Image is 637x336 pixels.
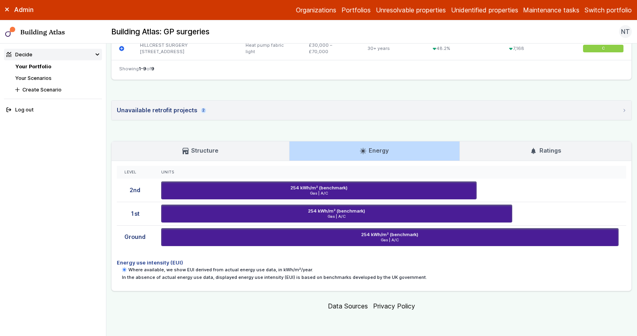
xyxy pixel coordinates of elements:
a: Energy [290,141,459,161]
button: Create Scenario [13,84,102,95]
span: Gas | A/C [164,214,509,219]
a: Ratings [460,141,631,161]
a: Unresolvable properties [376,5,446,15]
div: Decide [6,51,32,58]
button: Switch portfolio [585,5,632,15]
div: 7,168 [501,37,575,60]
button: NT [619,25,632,38]
a: Data Sources [328,302,368,310]
a: Structure [112,141,289,161]
a: Unidentified properties [451,5,518,15]
span: 1-9 [139,66,146,72]
img: main-0bbd2752.svg [5,27,16,37]
summary: Unavailable retrofit projects2 [112,101,631,120]
a: Organizations [296,5,336,15]
h4: Energy use intensity (EUI) [117,259,626,266]
div: HILLCREST SURGERY [STREET_ADDRESS] [132,37,238,60]
span: C [602,46,605,51]
h6: 254 kWh/m² (benchmark) [361,231,418,238]
span: Gas | A/C [164,238,616,243]
a: Your Portfolio [15,64,51,70]
h3: Ratings [530,146,561,155]
span: NT [621,27,630,36]
summary: Decide [4,49,102,60]
h6: 254 kWh/m² (benchmark) [308,208,365,214]
div: 2nd [117,179,153,202]
div: 48.2% [425,37,501,60]
div: Units [161,170,619,175]
p: In the absence of actual energy use data, displayed energy use intensity (EUI) is based on benchm... [122,274,627,280]
div: Unavailable retrofit projects [117,106,206,115]
h2: Building Atlas: GP surgeries [111,27,210,37]
div: 1st [117,202,153,225]
a: Portfolios [341,5,371,15]
button: Log out [4,104,102,116]
span: 2 [201,108,206,113]
div: 30+ years [360,37,425,60]
span: Showing of [119,66,154,72]
h6: 254 kWh/m² (benchmark) [290,185,347,191]
a: Maintenance tasks [523,5,579,15]
div: £30,000 – £70,000 [301,37,360,60]
span: 9 [151,66,154,72]
div: Heat pump fabric light [238,37,301,60]
nav: Table navigation [112,60,631,80]
p: Where available, we show EUI derived from actual energy use data, in kWh/m²/year. [122,266,627,273]
h3: Energy [360,146,389,155]
a: Privacy Policy [373,302,415,310]
div: Level [124,170,146,175]
div: Ground [117,225,153,249]
h3: Structure [182,146,218,155]
a: Your Scenarios [15,75,52,81]
span: Gas | A/C [164,191,474,196]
